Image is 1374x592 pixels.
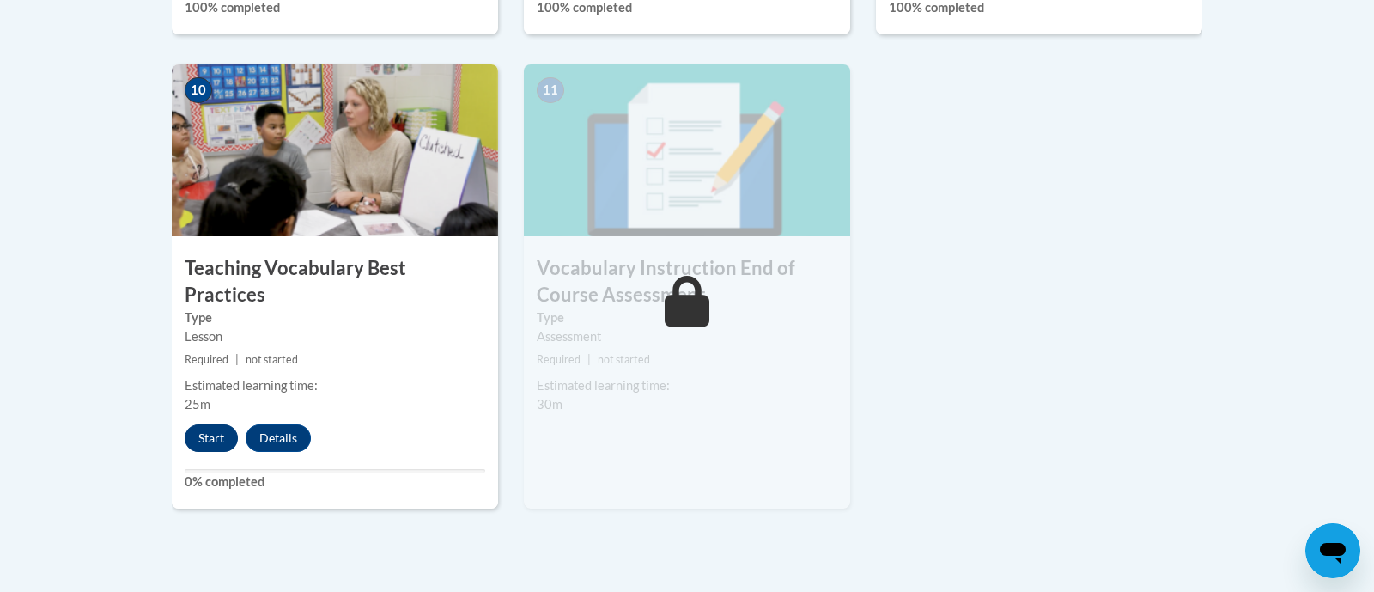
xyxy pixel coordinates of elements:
label: Type [537,308,837,327]
div: Assessment [537,327,837,346]
label: Type [185,308,485,327]
span: 10 [185,77,212,103]
div: Estimated learning time: [537,376,837,395]
iframe: Button to launch messaging window [1305,523,1360,578]
span: not started [246,353,298,366]
button: Details [246,424,311,452]
img: Course Image [172,64,498,236]
span: 30m [537,397,562,412]
button: Start [185,424,238,452]
span: | [587,353,591,366]
span: Required [185,353,228,366]
span: 25m [185,397,210,412]
span: | [235,353,239,366]
h3: Teaching Vocabulary Best Practices [172,255,498,308]
span: Required [537,353,581,366]
label: 0% completed [185,473,485,491]
span: not started [598,353,650,366]
span: 11 [537,77,564,103]
h3: Vocabulary Instruction End of Course Assessment [524,255,850,308]
div: Lesson [185,327,485,346]
img: Course Image [524,64,850,236]
div: Estimated learning time: [185,376,485,395]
